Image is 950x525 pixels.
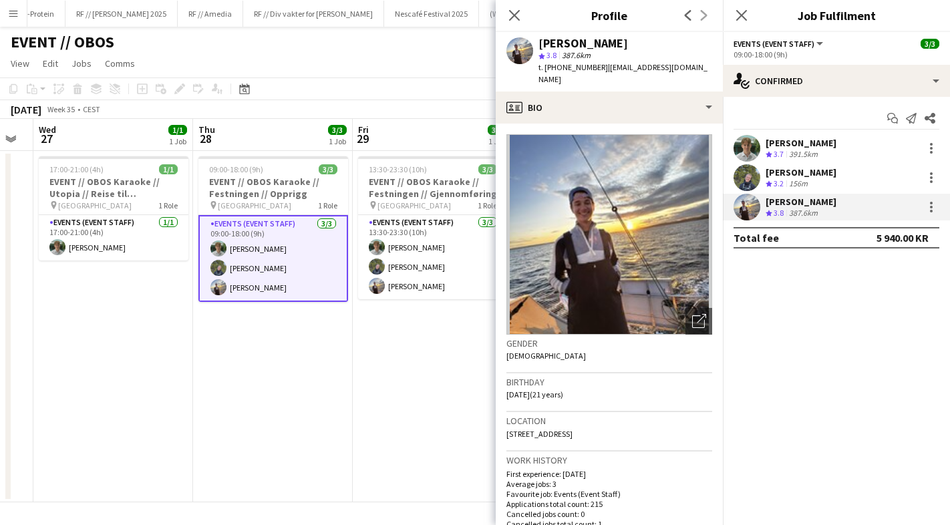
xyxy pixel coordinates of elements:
span: View [11,57,29,69]
h3: Profile [496,7,723,24]
app-job-card: 09:00-18:00 (9h)3/3EVENT // OBOS Karaoke // Festningen // Opprigg [GEOGRAPHIC_DATA]1 RoleEvents (... [198,156,348,302]
div: 09:00-18:00 (9h) [734,49,939,59]
span: 3.8 [546,50,557,60]
div: 1 Job [329,136,346,146]
p: Applications total count: 215 [506,499,712,509]
div: 1 Job [169,136,186,146]
span: Fri [358,124,369,136]
span: 28 [196,131,215,146]
span: 09:00-18:00 (9h) [209,164,263,174]
app-card-role: Events (Event Staff)3/309:00-18:00 (9h)[PERSON_NAME][PERSON_NAME][PERSON_NAME] [198,215,348,302]
div: Total fee [734,231,779,244]
span: Edit [43,57,58,69]
div: [PERSON_NAME] [766,166,836,178]
span: 13:30-23:30 (10h) [369,164,427,174]
button: Events (Event Staff) [734,39,825,49]
span: 17:00-21:00 (4h) [49,164,104,174]
button: RF // Div vakter for [PERSON_NAME] [243,1,384,27]
span: [GEOGRAPHIC_DATA] [377,200,451,210]
span: [DATE] (21 years) [506,389,563,399]
span: 3.8 [774,208,784,218]
h3: Work history [506,454,712,466]
div: Bio [496,92,723,124]
span: 3/3 [319,164,337,174]
span: 3/3 [488,125,506,135]
h3: Gender [506,337,712,349]
p: Average jobs: 3 [506,479,712,489]
span: Events (Event Staff) [734,39,814,49]
span: 1 Role [318,200,337,210]
span: 3.7 [774,149,784,159]
div: 1 Job [488,136,506,146]
button: Nescafé Festival 2025 [384,1,479,27]
h3: EVENT // OBOS Karaoke // Festningen // Opprigg [198,176,348,200]
span: 1 Role [158,200,178,210]
app-job-card: 13:30-23:30 (10h)3/3EVENT // OBOS Karaoke // Festningen // Gjennomføring [GEOGRAPHIC_DATA]1 RoleE... [358,156,508,299]
span: [DEMOGRAPHIC_DATA] [506,351,586,361]
p: Favourite job: Events (Event Staff) [506,489,712,499]
span: 29 [356,131,369,146]
span: 387.6km [559,50,593,60]
span: Thu [198,124,215,136]
span: Wed [39,124,56,136]
div: 156m [786,178,810,190]
span: [STREET_ADDRESS] [506,429,573,439]
button: (WAL) Coop 2024 [479,1,557,27]
span: Comms [105,57,135,69]
p: Cancelled jobs count: 0 [506,509,712,519]
h3: EVENT // OBOS Karaoke // Utopia // Reise til [GEOGRAPHIC_DATA] [39,176,188,200]
span: 1 Role [478,200,497,210]
span: 3/3 [921,39,939,49]
h1: EVENT // OBOS [11,32,114,52]
span: 3/3 [328,125,347,135]
div: CEST [83,104,100,114]
p: First experience: [DATE] [506,469,712,479]
a: Comms [100,55,140,72]
a: View [5,55,35,72]
div: 391.5km [786,149,820,160]
a: Jobs [66,55,97,72]
app-job-card: 17:00-21:00 (4h)1/1EVENT // OBOS Karaoke // Utopia // Reise til [GEOGRAPHIC_DATA] [GEOGRAPHIC_DAT... [39,156,188,260]
div: 387.6km [786,208,820,219]
span: 27 [37,131,56,146]
span: t. [PHONE_NUMBER] [538,62,608,72]
h3: Location [506,415,712,427]
img: Crew avatar or photo [506,134,712,335]
div: [PERSON_NAME] [766,137,836,149]
span: 1/1 [168,125,187,135]
span: 3.2 [774,178,784,188]
h3: Birthday [506,376,712,388]
div: 5 940.00 KR [877,231,929,244]
h3: EVENT // OBOS Karaoke // Festningen // Gjennomføring [358,176,508,200]
button: RF // Amedia [178,1,243,27]
div: [PERSON_NAME] [766,196,836,208]
span: 3/3 [478,164,497,174]
div: [PERSON_NAME] [538,37,628,49]
button: RF // [PERSON_NAME] 2025 [65,1,178,27]
span: [GEOGRAPHIC_DATA] [58,200,132,210]
a: Edit [37,55,63,72]
div: Confirmed [723,65,950,97]
span: 1/1 [159,164,178,174]
h3: Job Fulfilment [723,7,950,24]
span: [GEOGRAPHIC_DATA] [218,200,291,210]
app-card-role: Events (Event Staff)1/117:00-21:00 (4h)[PERSON_NAME] [39,215,188,260]
span: | [EMAIL_ADDRESS][DOMAIN_NAME] [538,62,707,84]
div: [DATE] [11,103,41,116]
app-card-role: Events (Event Staff)3/313:30-23:30 (10h)[PERSON_NAME][PERSON_NAME][PERSON_NAME] [358,215,508,299]
span: Week 35 [44,104,77,114]
div: Open photos pop-in [685,308,712,335]
span: Jobs [71,57,92,69]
